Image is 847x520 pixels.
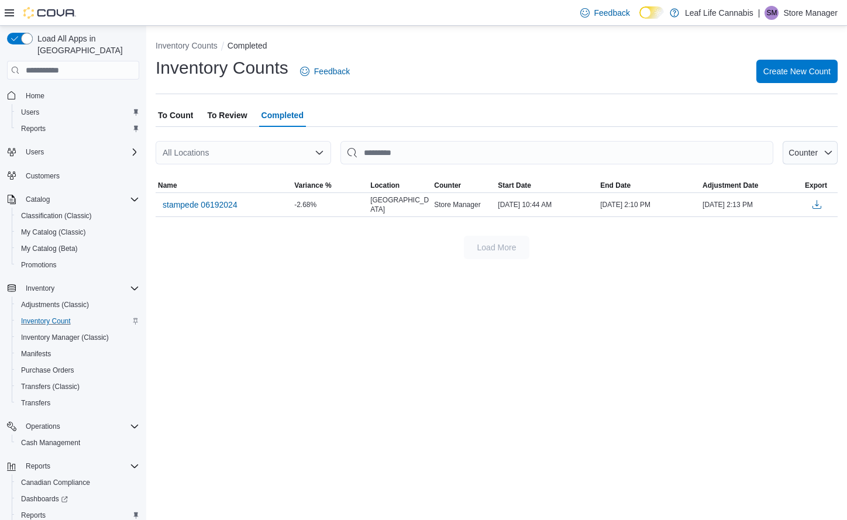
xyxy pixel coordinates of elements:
span: Variance % [294,181,331,190]
span: stampede 06192024 [163,199,237,211]
button: Inventory Manager (Classic) [12,329,144,346]
span: Users [21,145,139,159]
input: This is a search bar. After typing your query, hit enter to filter the results lower in the page. [340,141,773,164]
span: Users [21,108,39,117]
span: Promotions [16,258,139,272]
button: Reports [21,459,55,473]
a: Feedback [576,1,635,25]
button: Inventory Count [12,313,144,329]
button: Customers [2,167,144,184]
button: Inventory [21,281,59,295]
button: Catalog [2,191,144,208]
nav: An example of EuiBreadcrumbs [156,40,838,54]
span: Load All Apps in [GEOGRAPHIC_DATA] [33,33,139,56]
a: Inventory Count [16,314,75,328]
span: End Date [600,181,631,190]
button: Adjustment Date [700,178,803,192]
span: Reports [21,511,46,520]
button: stampede 06192024 [158,196,242,213]
h1: Inventory Counts [156,56,288,80]
span: Reports [26,462,50,471]
p: | [758,6,760,20]
span: Manifests [21,349,51,359]
span: Name [158,181,177,190]
a: Transfers (Classic) [16,380,84,394]
button: Users [12,104,144,120]
a: Inventory Manager (Classic) [16,330,113,345]
button: My Catalog (Classic) [12,224,144,240]
button: My Catalog (Beta) [12,240,144,257]
span: Inventory Count [21,316,71,326]
button: Classification (Classic) [12,208,144,224]
a: Manifests [16,347,56,361]
span: Canadian Compliance [21,478,90,487]
a: Dashboards [12,491,144,507]
span: Transfers [16,396,139,410]
a: Home [21,89,49,103]
span: Manifests [16,347,139,361]
span: Adjustments (Classic) [16,298,139,312]
span: Inventory Manager (Classic) [21,333,109,342]
span: Feedback [594,7,630,19]
span: Inventory Manager (Classic) [16,330,139,345]
span: Create New Count [763,66,831,77]
span: Adjustment Date [703,181,758,190]
button: Transfers [12,395,144,411]
button: Operations [21,419,65,433]
a: Transfers [16,396,55,410]
a: Adjustments (Classic) [16,298,94,312]
button: Reports [2,458,144,474]
span: To Count [158,104,193,127]
div: Store Manager [765,6,779,20]
a: Customers [21,169,64,183]
button: Catalog [21,192,54,206]
span: Canadian Compliance [16,476,139,490]
span: Inventory Count [16,314,139,328]
button: Transfers (Classic) [12,378,144,395]
span: Inventory [26,284,54,293]
div: -2.68% [292,198,368,212]
span: Counter [434,181,461,190]
span: Location [370,181,400,190]
span: Operations [21,419,139,433]
span: Classification (Classic) [16,209,139,223]
span: Customers [26,171,60,181]
button: Home [2,87,144,104]
span: Promotions [21,260,57,270]
p: Store Manager [783,6,838,20]
button: Counter [432,178,495,192]
a: My Catalog (Beta) [16,242,82,256]
span: Transfers (Classic) [16,380,139,394]
button: Reports [12,120,144,137]
button: Load More [464,236,529,259]
span: Completed [261,104,304,127]
span: Adjustments (Classic) [21,300,89,309]
span: Users [16,105,139,119]
p: Leaf Life Cannabis [685,6,753,20]
a: Purchase Orders [16,363,79,377]
span: Load More [477,242,517,253]
span: Transfers (Classic) [21,382,80,391]
span: Feedback [314,66,350,77]
span: Catalog [21,192,139,206]
a: My Catalog (Classic) [16,225,91,239]
button: Manifests [12,346,144,362]
span: Cash Management [21,438,80,447]
span: SM [766,6,777,20]
span: Export [805,181,827,190]
span: Reports [16,122,139,136]
button: Inventory Counts [156,41,218,50]
button: Counter [783,141,838,164]
span: Dashboards [21,494,68,504]
span: Reports [21,459,139,473]
span: Operations [26,422,60,431]
a: Cash Management [16,436,85,450]
button: Canadian Compliance [12,474,144,491]
a: Reports [16,122,50,136]
span: Classification (Classic) [21,211,92,221]
button: Location [368,178,432,192]
span: Cash Management [16,436,139,450]
a: Feedback [295,60,354,83]
div: [DATE] 2:13 PM [700,198,803,212]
